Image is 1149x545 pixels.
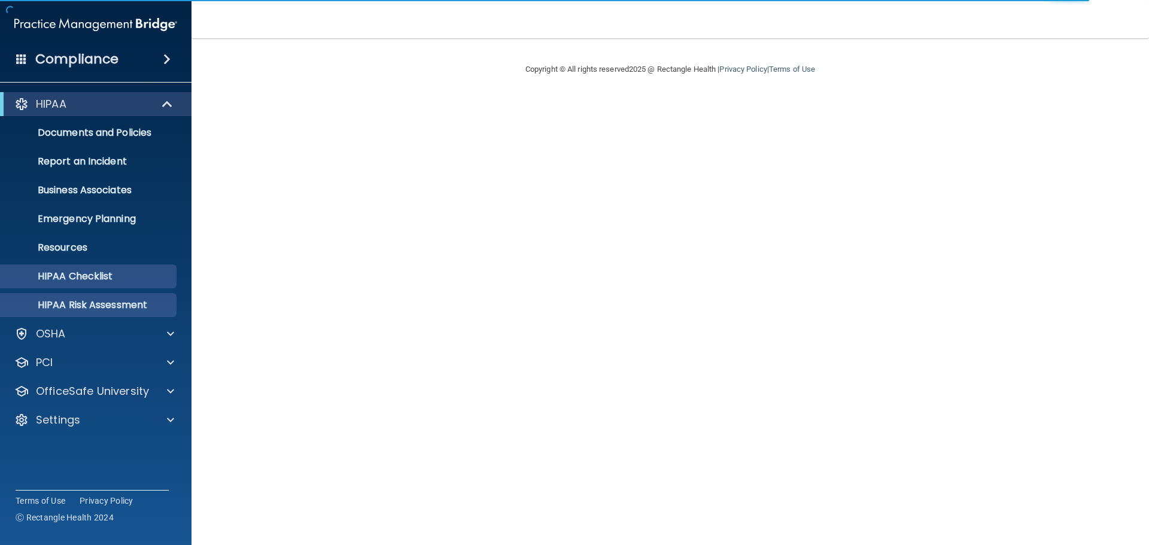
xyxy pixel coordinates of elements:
[8,156,171,168] p: Report an Incident
[16,495,65,507] a: Terms of Use
[8,299,171,311] p: HIPAA Risk Assessment
[14,97,174,111] a: HIPAA
[942,460,1135,508] iframe: Drift Widget Chat Controller
[16,511,114,523] span: Ⓒ Rectangle Health 2024
[36,327,66,341] p: OSHA
[35,51,118,68] h4: Compliance
[36,355,53,370] p: PCI
[14,355,174,370] a: PCI
[14,413,174,427] a: Settings
[769,65,815,74] a: Terms of Use
[14,384,174,398] a: OfficeSafe University
[8,127,171,139] p: Documents and Policies
[719,65,767,74] a: Privacy Policy
[36,97,66,111] p: HIPAA
[80,495,133,507] a: Privacy Policy
[8,270,171,282] p: HIPAA Checklist
[452,50,889,89] div: Copyright © All rights reserved 2025 @ Rectangle Health | |
[8,213,171,225] p: Emergency Planning
[36,384,149,398] p: OfficeSafe University
[36,413,80,427] p: Settings
[14,327,174,341] a: OSHA
[14,13,177,36] img: PMB logo
[8,242,171,254] p: Resources
[8,184,171,196] p: Business Associates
